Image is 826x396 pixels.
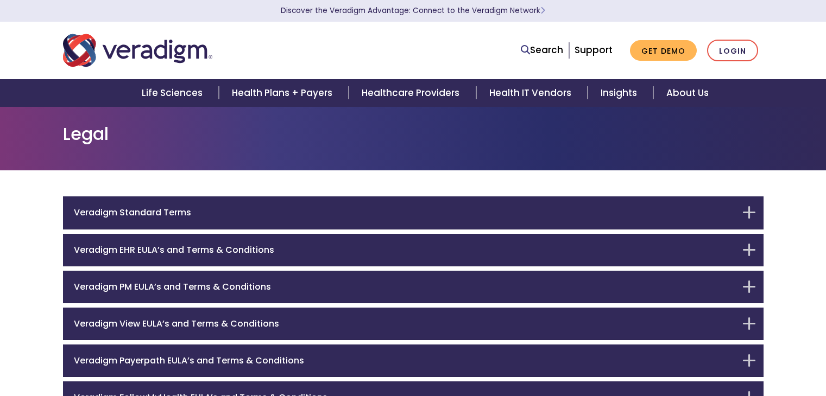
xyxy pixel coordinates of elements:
[74,282,736,292] h6: Veradigm PM EULA’s and Terms & Conditions
[588,79,653,107] a: Insights
[74,318,736,329] h6: Veradigm View EULA’s and Terms & Conditions
[129,79,219,107] a: Life Sciences
[349,79,476,107] a: Healthcare Providers
[707,40,758,62] a: Login
[575,43,613,56] a: Support
[281,5,545,16] a: Discover the Veradigm Advantage: Connect to the Veradigm NetworkLearn More
[74,245,736,255] h6: Veradigm EHR EULA’s and Terms & Conditions
[74,207,736,218] h6: Veradigm Standard Terms
[521,43,563,58] a: Search
[63,33,212,68] img: Veradigm logo
[476,79,588,107] a: Health IT Vendors
[74,355,736,366] h6: Veradigm Payerpath EULA’s and Terms & Conditions
[219,79,349,107] a: Health Plans + Payers
[540,5,545,16] span: Learn More
[653,79,722,107] a: About Us
[630,40,697,61] a: Get Demo
[63,124,764,144] h1: Legal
